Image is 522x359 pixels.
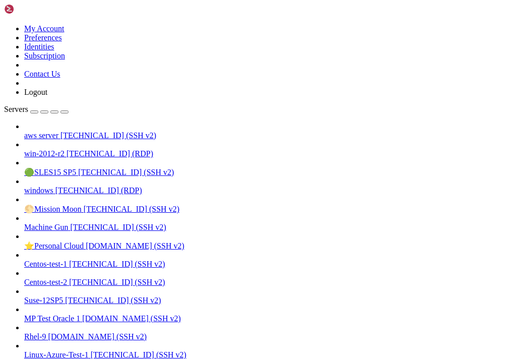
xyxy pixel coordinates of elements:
[24,168,76,176] span: 🟢SLES15 SP5
[24,332,518,341] a: Rhel-9 [DOMAIN_NAME] (SSH v2)
[24,260,518,269] a: Centos-test-1 [TECHNICAL_ID] (SSH v2)
[24,204,518,214] a: 🌕Mission Moon [TECHNICAL_ID] (SSH v2)
[24,140,518,158] li: win-2012-r2 [TECHNICAL_ID] (RDP)
[24,278,67,286] span: Centos-test-2
[24,296,518,305] a: Suse-12SP5 [TECHNICAL_ID] (SSH v2)
[78,168,174,176] span: [TECHNICAL_ID] (SSH v2)
[86,242,184,250] span: [DOMAIN_NAME] (SSH v2)
[24,70,60,78] a: Contact Us
[4,105,69,113] a: Servers
[24,241,518,251] a: ⭐Personal Cloud [DOMAIN_NAME] (SSH v2)
[65,296,161,305] span: [TECHNICAL_ID] (SSH v2)
[24,51,65,60] a: Subscription
[69,278,165,286] span: [TECHNICAL_ID] (SSH v2)
[71,223,166,231] span: [TECHNICAL_ID] (SSH v2)
[24,332,46,341] span: Rhel-9
[24,177,518,195] li: windows [TECHNICAL_ID] (RDP)
[24,33,62,42] a: Preferences
[24,186,518,195] a: windows [TECHNICAL_ID] (RDP)
[24,260,67,268] span: Centos-test-1
[24,131,58,140] span: aws server
[24,278,518,287] a: Centos-test-2 [TECHNICAL_ID] (SSH v2)
[4,105,28,113] span: Servers
[24,186,53,195] span: windows
[24,214,518,232] li: Machine Gun [TECHNICAL_ID] (SSH v2)
[24,350,89,359] span: Linux-Azure-Test-1
[4,4,62,14] img: Shellngn
[24,251,518,269] li: Centos-test-1 [TECHNICAL_ID] (SSH v2)
[82,314,181,323] span: [DOMAIN_NAME] (SSH v2)
[24,223,518,232] a: Machine Gun [TECHNICAL_ID] (SSH v2)
[91,350,186,359] span: [TECHNICAL_ID] (SSH v2)
[84,205,179,213] span: [TECHNICAL_ID] (SSH v2)
[24,296,63,305] span: Suse-12SP5
[24,269,518,287] li: Centos-test-2 [TECHNICAL_ID] (SSH v2)
[24,158,518,177] li: 🟢SLES15 SP5 [TECHNICAL_ID] (SSH v2)
[24,42,54,51] a: Identities
[24,242,84,250] span: ⭐Personal Cloud
[24,314,518,323] a: MP Test Oracle 1 [DOMAIN_NAME] (SSH v2)
[24,314,80,323] span: MP Test Oracle 1
[60,131,156,140] span: [TECHNICAL_ID] (SSH v2)
[24,149,518,158] a: win-2012-r2 [TECHNICAL_ID] (RDP)
[24,195,518,214] li: 🌕Mission Moon [TECHNICAL_ID] (SSH v2)
[24,205,82,213] span: 🌕Mission Moon
[24,323,518,341] li: Rhel-9 [DOMAIN_NAME] (SSH v2)
[24,305,518,323] li: MP Test Oracle 1 [DOMAIN_NAME] (SSH v2)
[67,149,153,158] span: [TECHNICAL_ID] (RDP)
[24,24,64,33] a: My Account
[24,122,518,140] li: aws server [TECHNICAL_ID] (SSH v2)
[48,332,147,341] span: [DOMAIN_NAME] (SSH v2)
[24,88,47,96] a: Logout
[24,287,518,305] li: Suse-12SP5 [TECHNICAL_ID] (SSH v2)
[24,131,518,140] a: aws server [TECHNICAL_ID] (SSH v2)
[24,223,69,231] span: Machine Gun
[24,149,64,158] span: win-2012-r2
[24,167,518,177] a: 🟢SLES15 SP5 [TECHNICAL_ID] (SSH v2)
[55,186,142,195] span: [TECHNICAL_ID] (RDP)
[24,232,518,251] li: ⭐Personal Cloud [DOMAIN_NAME] (SSH v2)
[69,260,165,268] span: [TECHNICAL_ID] (SSH v2)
